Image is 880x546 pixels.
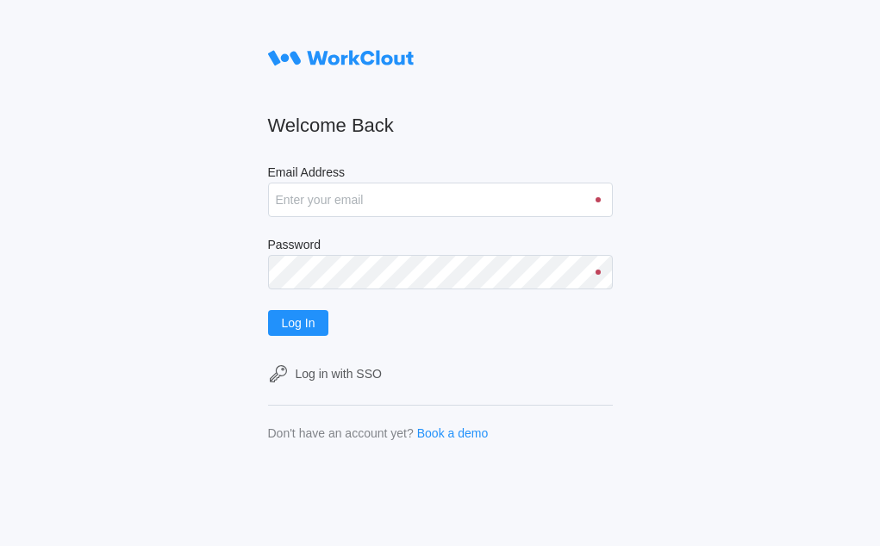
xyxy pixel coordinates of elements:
[268,114,613,138] h2: Welcome Back
[268,363,613,384] a: Log in with SSO
[417,426,489,440] a: Book a demo
[268,165,613,183] label: Email Address
[296,367,382,381] div: Log in with SSO
[268,183,613,217] input: Enter your email
[268,238,613,255] label: Password
[268,426,414,440] div: Don't have an account yet?
[268,310,329,336] button: Log In
[282,317,315,329] span: Log In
